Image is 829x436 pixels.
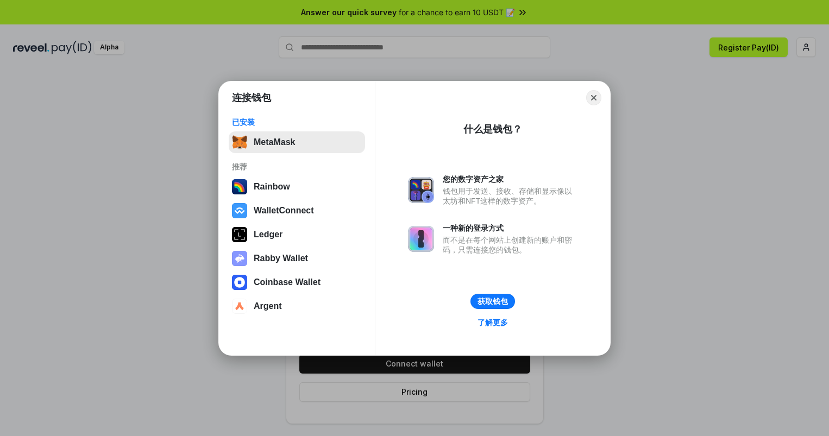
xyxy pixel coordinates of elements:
div: 而不是在每个网站上创建新的账户和密码，只需连接您的钱包。 [443,235,577,255]
img: svg+xml,%3Csvg%20width%3D%22120%22%20height%3D%22120%22%20viewBox%3D%220%200%20120%20120%22%20fil... [232,179,247,194]
img: svg+xml,%3Csvg%20xmlns%3D%22http%3A%2F%2Fwww.w3.org%2F2000%2Fsvg%22%20fill%3D%22none%22%20viewBox... [232,251,247,266]
button: Argent [229,295,365,317]
button: MetaMask [229,131,365,153]
div: 了解更多 [478,318,508,327]
a: 了解更多 [471,315,514,330]
button: Close [586,90,601,105]
div: 钱包用于发送、接收、存储和显示像以太坊和NFT这样的数字资产。 [443,186,577,206]
img: svg+xml,%3Csvg%20xmlns%3D%22http%3A%2F%2Fwww.w3.org%2F2000%2Fsvg%22%20fill%3D%22none%22%20viewBox... [408,177,434,203]
div: MetaMask [254,137,295,147]
img: svg+xml,%3Csvg%20fill%3D%22none%22%20height%3D%2233%22%20viewBox%3D%220%200%2035%2033%22%20width%... [232,135,247,150]
img: svg+xml,%3Csvg%20xmlns%3D%22http%3A%2F%2Fwww.w3.org%2F2000%2Fsvg%22%20width%3D%2228%22%20height%3... [232,227,247,242]
div: Ledger [254,230,282,239]
div: 什么是钱包？ [463,123,522,136]
div: 已安装 [232,117,362,127]
button: 获取钱包 [470,294,515,309]
button: Rabby Wallet [229,248,365,269]
img: svg+xml,%3Csvg%20xmlns%3D%22http%3A%2F%2Fwww.w3.org%2F2000%2Fsvg%22%20fill%3D%22none%22%20viewBox... [408,226,434,252]
img: svg+xml,%3Csvg%20width%3D%2228%22%20height%3D%2228%22%20viewBox%3D%220%200%2028%2028%22%20fill%3D... [232,275,247,290]
img: svg+xml,%3Csvg%20width%3D%2228%22%20height%3D%2228%22%20viewBox%3D%220%200%2028%2028%22%20fill%3D... [232,203,247,218]
div: 一种新的登录方式 [443,223,577,233]
div: 您的数字资产之家 [443,174,577,184]
div: 推荐 [232,162,362,172]
button: WalletConnect [229,200,365,222]
button: Rainbow [229,176,365,198]
div: Rabby Wallet [254,254,308,263]
img: svg+xml,%3Csvg%20width%3D%2228%22%20height%3D%2228%22%20viewBox%3D%220%200%2028%2028%22%20fill%3D... [232,299,247,314]
h1: 连接钱包 [232,91,271,104]
div: Coinbase Wallet [254,277,321,287]
div: 获取钱包 [478,296,508,306]
div: Argent [254,301,282,311]
div: WalletConnect [254,206,314,216]
button: Coinbase Wallet [229,271,365,293]
button: Ledger [229,224,365,245]
div: Rainbow [254,182,290,192]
